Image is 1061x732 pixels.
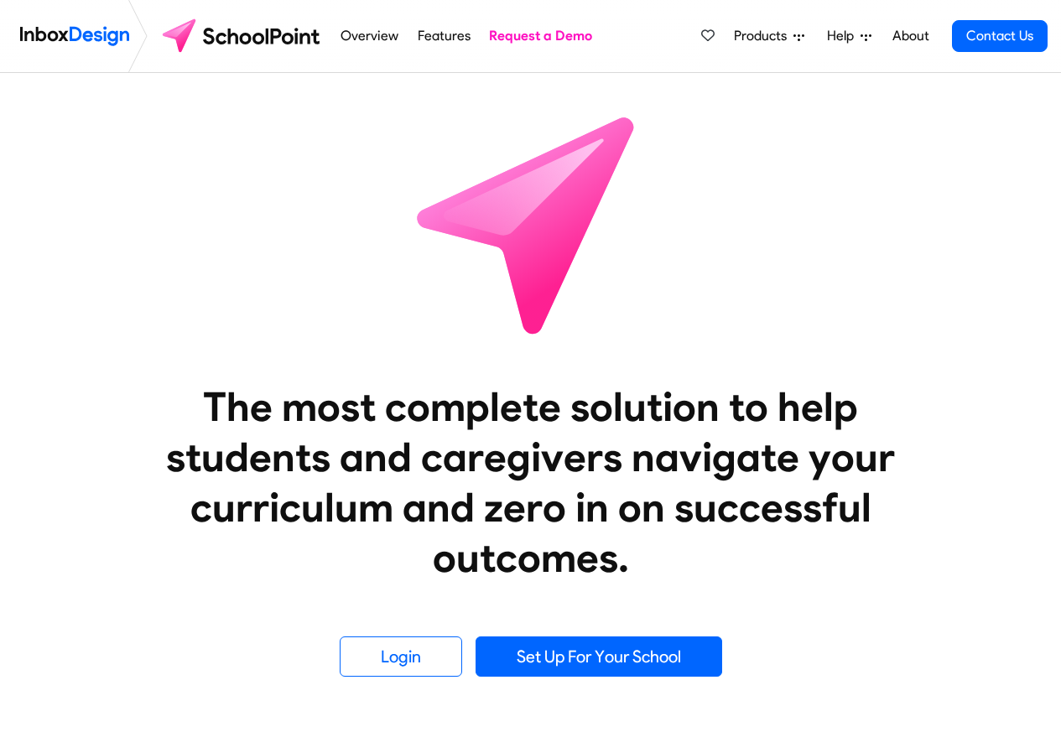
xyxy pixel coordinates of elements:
[380,73,682,375] img: icon_schoolpoint.svg
[887,19,934,53] a: About
[734,26,793,46] span: Products
[827,26,861,46] span: Help
[727,19,811,53] a: Products
[820,19,878,53] a: Help
[952,20,1048,52] a: Contact Us
[476,636,722,677] a: Set Up For Your School
[413,19,475,53] a: Features
[336,19,403,53] a: Overview
[485,19,597,53] a: Request a Demo
[154,16,331,56] img: schoolpoint logo
[340,636,462,677] a: Login
[133,382,929,583] heading: The most complete solution to help students and caregivers navigate your curriculum and zero in o...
